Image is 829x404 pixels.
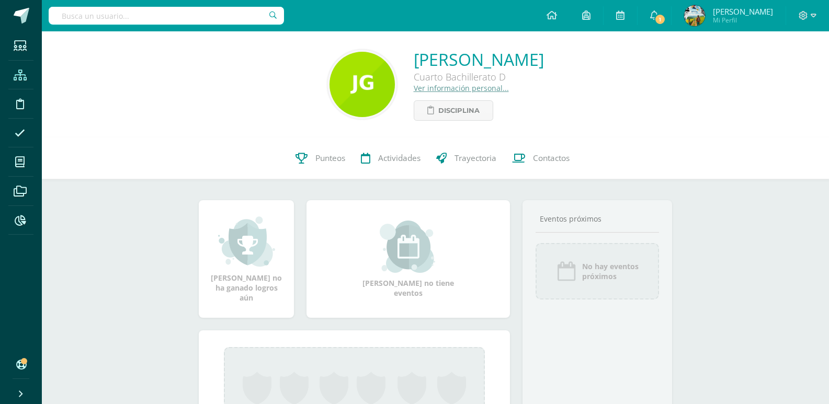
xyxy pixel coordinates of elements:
[713,16,773,25] span: Mi Perfil
[414,100,493,121] a: Disciplina
[356,221,461,298] div: [PERSON_NAME] no tiene eventos
[288,137,353,179] a: Punteos
[713,6,773,17] span: [PERSON_NAME]
[49,7,284,25] input: Busca un usuario...
[654,14,666,25] span: 1
[533,153,570,164] span: Contactos
[684,5,705,26] img: 68dc05d322f312bf24d9602efa4c3a00.png
[556,261,577,282] img: event_icon.png
[378,153,421,164] span: Actividades
[330,52,395,117] img: 1624ee45699cf6a984aef02fc32d4e18.png
[582,261,639,281] span: No hay eventos próximos
[438,101,480,120] span: Disciplina
[504,137,577,179] a: Contactos
[455,153,496,164] span: Trayectoria
[209,215,283,303] div: [PERSON_NAME] no ha ganado logros aún
[536,214,659,224] div: Eventos próximos
[353,137,428,179] a: Actividades
[414,48,544,71] a: [PERSON_NAME]
[380,221,437,273] img: event_small.png
[315,153,345,164] span: Punteos
[218,215,275,268] img: achievement_small.png
[428,137,504,179] a: Trayectoria
[414,71,544,83] div: Cuarto Bachillerato D
[414,83,509,93] a: Ver información personal...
